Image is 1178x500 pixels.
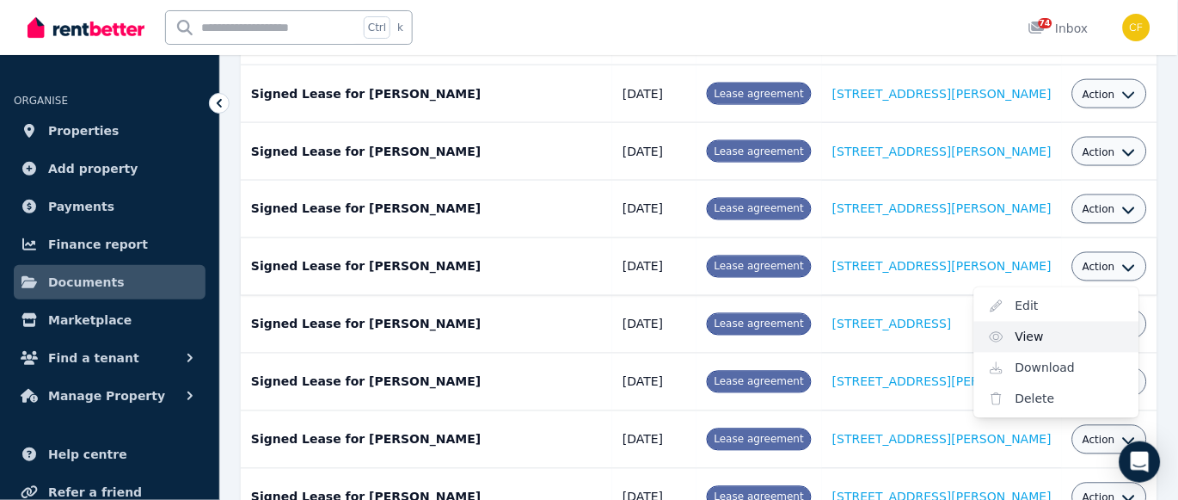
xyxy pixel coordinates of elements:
a: Payments [14,189,206,224]
span: Action [1083,88,1115,102]
button: Action [1083,261,1136,275]
span: Lease agreement [715,434,804,446]
a: View [974,322,1139,353]
span: ORGANISE [14,95,68,107]
button: Action [1083,434,1136,448]
td: Signed Lease for [PERSON_NAME] [241,123,612,181]
a: [STREET_ADDRESS][PERSON_NAME] [832,433,1052,447]
a: Help centre [14,437,206,472]
td: [DATE] [612,65,696,123]
a: Add property [14,151,206,186]
a: [STREET_ADDRESS][PERSON_NAME] [832,87,1052,101]
button: Find a tenant [14,341,206,375]
div: Action [974,287,1139,418]
td: [DATE] [612,123,696,181]
span: Help centre [48,444,127,465]
a: [STREET_ADDRESS][PERSON_NAME] [832,145,1052,158]
td: [DATE] [612,238,696,296]
div: Inbox [1028,20,1089,37]
span: Action [1083,434,1115,448]
span: Action [1083,261,1115,275]
td: Signed Lease for [PERSON_NAME] [241,181,612,238]
button: Action [1083,88,1136,102]
span: Marketplace [48,310,132,330]
span: Documents [48,272,125,293]
td: [DATE] [612,296,696,354]
span: Lease agreement [715,376,804,388]
a: Marketplace [14,303,206,337]
span: Lease agreement [715,318,804,330]
span: Add property [48,158,138,179]
td: Signed Lease for [PERSON_NAME] [241,296,612,354]
span: k [397,21,403,34]
span: Payments [48,196,114,217]
span: Ctrl [364,16,390,39]
img: Christos Fassoulidis [1123,14,1150,41]
button: Action [1083,145,1136,159]
span: Action [1083,203,1115,217]
a: Download [974,353,1139,384]
span: 74 [1039,18,1052,28]
a: Finance report [14,227,206,262]
a: Properties [14,114,206,148]
span: Lease agreement [715,203,804,215]
span: Find a tenant [48,348,139,368]
span: Properties [48,120,120,141]
td: Signed Lease for [PERSON_NAME] [241,238,612,296]
div: Open Intercom Messenger [1120,441,1161,483]
span: Lease agreement [715,145,804,157]
td: Signed Lease for [PERSON_NAME] [241,354,612,411]
span: Action [1083,145,1115,159]
a: [STREET_ADDRESS] [832,318,952,331]
a: [STREET_ADDRESS][PERSON_NAME] [832,375,1052,389]
td: Signed Lease for [PERSON_NAME] [241,65,612,123]
a: [STREET_ADDRESS][PERSON_NAME] [832,260,1052,274]
a: Documents [14,265,206,299]
span: Manage Property [48,386,165,406]
img: RentBetter [28,15,144,40]
a: Delete [974,384,1139,415]
td: Signed Lease for [PERSON_NAME] [241,411,612,469]
a: [STREET_ADDRESS][PERSON_NAME] [832,202,1052,216]
span: Lease agreement [715,88,804,100]
td: [DATE] [612,181,696,238]
td: [DATE] [612,354,696,411]
span: Finance report [48,234,148,255]
span: Lease agreement [715,261,804,273]
button: Manage Property [14,379,206,413]
td: [DATE] [612,411,696,469]
button: Action [1083,203,1136,217]
a: Edit [974,291,1139,322]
